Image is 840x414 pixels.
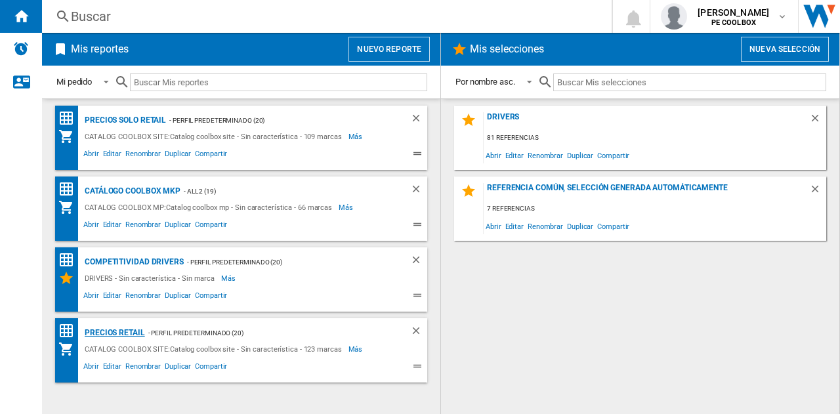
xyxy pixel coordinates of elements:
[741,37,829,62] button: Nueva selección
[595,217,631,235] span: Compartir
[809,183,826,201] div: Borrar
[81,148,101,163] span: Abrir
[58,252,81,268] div: Matriz de precios
[595,146,631,164] span: Compartir
[410,325,427,341] div: Borrar
[81,341,348,357] div: CATALOG COOLBOX SITE:Catalog coolbox site - Sin característica - 123 marcas
[123,360,163,376] span: Renombrar
[661,3,687,30] img: profile.jpg
[553,73,826,91] input: Buscar Mis selecciones
[484,130,826,146] div: 81 referencias
[410,254,427,270] div: Borrar
[123,148,163,163] span: Renombrar
[145,325,384,341] div: - Perfil predeterminado (20)
[484,217,503,235] span: Abrir
[81,289,101,305] span: Abrir
[81,360,101,376] span: Abrir
[58,110,81,127] div: Matriz de precios
[166,112,384,129] div: - Perfil predeterminado (20)
[484,183,809,201] div: Referencia común, selección generada automáticamente
[698,6,769,19] span: [PERSON_NAME]
[13,41,29,56] img: alerts-logo.svg
[348,129,365,144] span: Más
[163,218,193,234] span: Duplicar
[101,148,123,163] span: Editar
[81,129,348,144] div: CATALOG COOLBOX SITE:Catalog coolbox site - Sin característica - 109 marcas
[81,270,221,286] div: DRIVERS - Sin característica - Sin marca
[348,37,430,62] button: Nuevo reporte
[467,37,547,62] h2: Mis selecciones
[193,360,229,376] span: Compartir
[163,289,193,305] span: Duplicar
[81,183,180,199] div: Catálogo Coolbox MKP
[809,112,826,130] div: Borrar
[484,146,503,164] span: Abrir
[68,37,131,62] h2: Mis reportes
[526,146,565,164] span: Renombrar
[711,18,756,27] b: PE COOLBOX
[184,254,384,270] div: - Perfil predeterminado (20)
[526,217,565,235] span: Renombrar
[101,218,123,234] span: Editar
[163,148,193,163] span: Duplicar
[81,218,101,234] span: Abrir
[81,254,184,270] div: COMPETITIVIDAD DRIVERS
[565,146,595,164] span: Duplicar
[339,199,355,215] span: Más
[565,217,595,235] span: Duplicar
[348,341,365,357] span: Más
[81,199,339,215] div: CATALOG COOLBOX MP:Catalog coolbox mp - Sin característica - 66 marcas
[56,77,92,87] div: Mi pedido
[503,146,526,164] span: Editar
[484,201,826,217] div: 7 referencias
[58,199,81,215] div: Mi colección
[180,183,384,199] div: - ALL 2 (19)
[221,270,238,286] span: Más
[455,77,515,87] div: Por nombre asc.
[193,218,229,234] span: Compartir
[410,112,427,129] div: Borrar
[58,270,81,286] div: Mis Selecciones
[163,360,193,376] span: Duplicar
[410,183,427,199] div: Borrar
[123,218,163,234] span: Renombrar
[58,129,81,144] div: Mi colección
[58,181,81,197] div: Matriz de precios
[130,73,427,91] input: Buscar Mis reportes
[193,289,229,305] span: Compartir
[58,323,81,339] div: Matriz de precios
[81,325,145,341] div: PRECIOS RETAIL
[81,112,166,129] div: PRECIOS SOLO RETAIL
[123,289,163,305] span: Renombrar
[193,148,229,163] span: Compartir
[484,112,809,130] div: DRIVERS
[503,217,526,235] span: Editar
[58,341,81,357] div: Mi colección
[101,289,123,305] span: Editar
[71,7,577,26] div: Buscar
[101,360,123,376] span: Editar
